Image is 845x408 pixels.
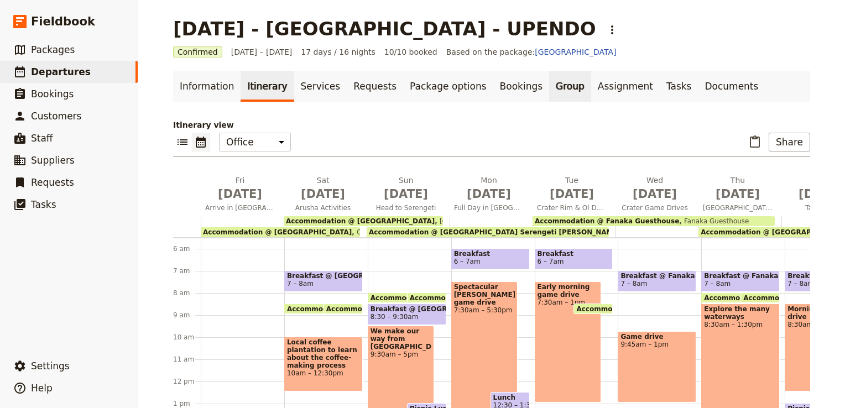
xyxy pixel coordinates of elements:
div: Accommodation @ [GEOGRAPHIC_DATA] Camps - [GEOGRAPHIC_DATA] - [GEOGRAPHIC_DATA] [740,292,780,303]
h1: [DATE] - [GEOGRAPHIC_DATA] - UPENDO [173,18,596,40]
div: Accommodation @ Fanaka Guesthouse [573,304,613,314]
div: 7 am [173,266,201,275]
h2: Sat [288,175,358,202]
a: Services [294,71,347,102]
span: 7 – 8am [620,280,647,287]
div: Accommodation @ [GEOGRAPHIC_DATA] [368,292,435,303]
span: [DATE] [454,186,524,202]
span: Bookings [31,88,74,100]
h2: Wed [620,175,690,202]
div: 9 am [173,311,201,320]
span: [DATE] [371,186,441,202]
span: 7 – 8am [287,280,314,287]
span: Accommodation @ Fanaka Guesthouse [535,217,679,225]
span: 10/10 booked [384,46,437,57]
span: Arrive in [GEOGRAPHIC_DATA] [201,203,279,212]
a: Group [549,71,591,102]
span: [GEOGRAPHIC_DATA] [698,203,777,212]
div: Accommodation @ [GEOGRAPHIC_DATA][GEOGRAPHIC_DATA] [284,216,443,226]
div: Accommodation @ [GEOGRAPHIC_DATA] Serengeti [PERSON_NAME] Camp-Upgrade option from dome tents [407,292,446,303]
button: List view [173,133,192,151]
span: 7 – 8am [704,280,731,287]
span: Accommodation @ [GEOGRAPHIC_DATA] [286,217,435,225]
span: 7 – 8am [787,280,814,287]
span: Accommodation @ [GEOGRAPHIC_DATA] [371,294,524,301]
span: [DATE] [620,186,690,202]
span: [DATE] [288,186,358,202]
span: Departures [31,66,91,77]
span: Accommodation @ [GEOGRAPHIC_DATA] Serengeti [PERSON_NAME] Camp-Upgrade option from dome tents [410,294,816,301]
div: Breakfast6 – 7am [451,248,530,270]
span: Crater Rim & Ol Duvai [533,203,611,212]
button: Share [769,133,810,151]
span: Breakfast @ [GEOGRAPHIC_DATA] [287,272,360,280]
span: 10am – 12:30pm [287,369,360,377]
span: Accommodation @ [GEOGRAPHIC_DATA] Serengeti [PERSON_NAME] Camp-Upgrade option from dome tents [369,228,770,236]
a: Documents [698,71,765,102]
span: [DATE] [205,186,275,202]
span: Staff [31,133,53,144]
h2: Mon [454,175,524,202]
a: Package options [403,71,493,102]
div: Breakfast @ [GEOGRAPHIC_DATA]8:30 – 9:30am [368,304,446,325]
div: Local coffee plantation to learn about the coffee-making process10am – 12:30pm [284,337,363,391]
span: Spectacular [PERSON_NAME] game drive [454,283,515,306]
span: 8:30 – 9:30am [371,313,419,321]
span: Confirmed [173,46,222,57]
h2: Tue [537,175,607,202]
div: Accommodation @ [GEOGRAPHIC_DATA] [284,304,351,314]
div: Early morning game drive7:30am – 1pm [535,281,602,402]
span: Explore the many waterways [704,305,777,321]
span: Tasks [31,199,56,210]
span: Settings [31,360,70,372]
a: Bookings [493,71,549,102]
p: Itinerary view [173,119,810,130]
button: Calendar view [192,133,210,151]
a: Tasks [660,71,698,102]
button: Actions [603,20,622,39]
span: Customers [31,111,81,122]
div: 6 am [173,244,201,253]
span: Breakfast @ Fanaka Guesthouse [620,272,693,280]
button: Mon [DATE]Full Day in [GEOGRAPHIC_DATA] [450,175,533,216]
span: 9:30am – 5pm [371,351,432,358]
span: Based on the package: [446,46,617,57]
span: Full Day in [GEOGRAPHIC_DATA] [450,203,528,212]
div: Breakfast6 – 7am [535,248,613,270]
span: Game drive [620,333,693,341]
span: Accommodation @ [GEOGRAPHIC_DATA] [203,228,352,236]
a: Requests [347,71,403,102]
div: 1 pm [173,399,201,408]
span: 17 days / 16 nights [301,46,375,57]
span: [DATE] – [DATE] [231,46,293,57]
div: Accommodation @ Fanaka GuesthouseFanaka Guesthouse [533,216,775,226]
div: Breakfast @ Fanaka Guesthouse7 – 8am [701,270,780,292]
button: Sun [DATE]Head to Serengeti [367,175,450,216]
span: Accommodation @ [GEOGRAPHIC_DATA] [326,305,480,312]
button: Sat [DATE]Arusha Activities [284,175,367,216]
h2: Sun [371,175,441,202]
button: Tue [DATE]Crater Rim & Ol Duvai [533,175,616,216]
span: Head to Serengeti [367,203,445,212]
div: 11 am [173,355,201,364]
span: Requests [31,177,74,188]
div: Accommodation @ [GEOGRAPHIC_DATA] Serengeti [PERSON_NAME] Camp-Upgrade option from dome tents [367,227,609,237]
span: Fieldbook [31,13,95,30]
span: Accommodation @ [GEOGRAPHIC_DATA] [287,305,441,312]
a: Assignment [591,71,660,102]
div: 12 pm [173,377,201,386]
button: Fri [DATE]Arrive in [GEOGRAPHIC_DATA] [201,175,284,216]
button: Paste itinerary item [745,133,764,151]
a: Information [173,71,241,102]
span: [DATE] [537,186,607,202]
span: We make our way from [GEOGRAPHIC_DATA] [371,327,432,351]
a: Itinerary [241,71,294,102]
span: [DATE] [703,186,773,202]
span: 7:30am – 5:30pm [454,306,515,314]
span: Breakfast [538,250,611,258]
div: 8 am [173,289,201,297]
button: Thu [DATE][GEOGRAPHIC_DATA] [698,175,781,216]
div: 10 am [173,333,201,342]
span: 8:30am – 1:30pm [704,321,777,328]
span: 9:45am – 1pm [620,341,693,348]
